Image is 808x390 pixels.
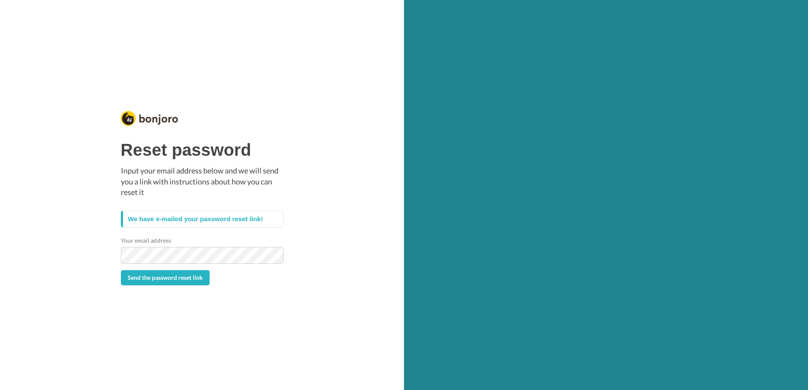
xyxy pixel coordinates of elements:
p: Input your email address below and we will send you a link with instructions about how you can re... [121,165,284,198]
span: Send the password reset link [128,274,203,281]
h1: Reset password [121,141,284,159]
div: We have e-mailed your password reset link! [121,211,284,227]
button: Send the password reset link [121,270,210,285]
label: Your email address [121,236,171,245]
